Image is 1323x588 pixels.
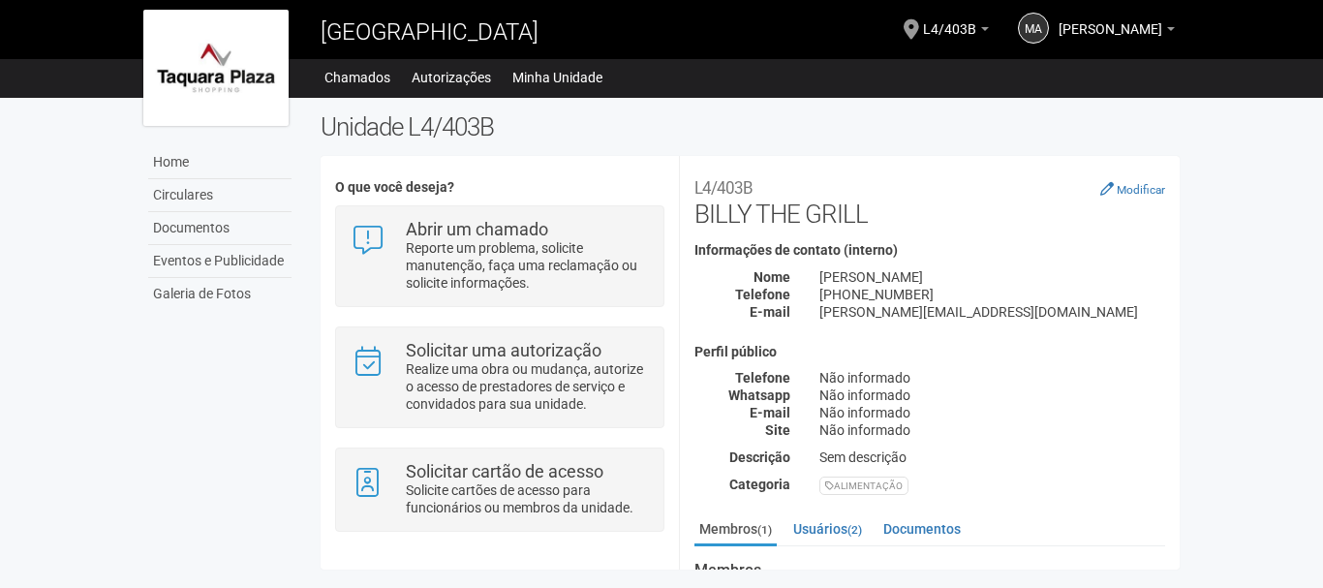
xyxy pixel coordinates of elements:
[878,514,966,543] a: Documentos
[694,514,777,546] a: Membros(1)
[729,449,790,465] strong: Descrição
[148,212,292,245] a: Documentos
[406,219,548,239] strong: Abrir um chamado
[412,64,491,91] a: Autorizações
[321,18,538,46] span: [GEOGRAPHIC_DATA]
[1018,13,1049,44] a: MA
[351,342,648,413] a: Solicitar uma autorização Realize uma obra ou mudança, autorize o acesso de prestadores de serviç...
[351,221,648,292] a: Abrir um chamado Reporte um problema, solicite manutenção, faça uma reclamação ou solicite inform...
[765,422,790,438] strong: Site
[750,304,790,320] strong: E-mail
[335,180,663,195] h4: O que você deseja?
[694,345,1165,359] h4: Perfil público
[1059,3,1162,37] span: Marcos André Pereira Silva
[321,112,1180,141] h2: Unidade L4/403B
[694,178,753,198] small: L4/403B
[805,387,1180,404] div: Não informado
[324,64,390,91] a: Chamados
[847,523,862,537] small: (2)
[148,245,292,278] a: Eventos e Publicidade
[923,24,989,40] a: L4/403B
[1100,181,1165,197] a: Modificar
[923,3,976,37] span: L4/403B
[805,369,1180,387] div: Não informado
[788,514,867,543] a: Usuários(2)
[735,370,790,386] strong: Telefone
[143,10,289,126] img: logo.jpg
[351,463,648,516] a: Solicitar cartão de acesso Solicite cartões de acesso para funcionários ou membros da unidade.
[1117,183,1165,197] small: Modificar
[805,303,1180,321] div: [PERSON_NAME][EMAIL_ADDRESS][DOMAIN_NAME]
[805,404,1180,421] div: Não informado
[805,286,1180,303] div: [PHONE_NUMBER]
[757,523,772,537] small: (1)
[805,421,1180,439] div: Não informado
[805,268,1180,286] div: [PERSON_NAME]
[805,449,1180,466] div: Sem descrição
[694,170,1165,229] h2: BILLY THE GRILL
[694,562,1165,579] strong: Membros
[148,278,292,310] a: Galeria de Fotos
[754,269,790,285] strong: Nome
[729,477,790,492] strong: Categoria
[750,405,790,420] strong: E-mail
[406,461,603,481] strong: Solicitar cartão de acesso
[406,340,601,360] strong: Solicitar uma autorização
[148,179,292,212] a: Circulares
[406,360,649,413] p: Realize uma obra ou mudança, autorize o acesso de prestadores de serviço e convidados para sua un...
[728,387,790,403] strong: Whatsapp
[406,481,649,516] p: Solicite cartões de acesso para funcionários ou membros da unidade.
[694,243,1165,258] h4: Informações de contato (interno)
[819,477,908,495] div: ALIMENTAÇÃO
[735,287,790,302] strong: Telefone
[406,239,649,292] p: Reporte um problema, solicite manutenção, faça uma reclamação ou solicite informações.
[148,146,292,179] a: Home
[512,64,602,91] a: Minha Unidade
[1059,24,1175,40] a: [PERSON_NAME]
